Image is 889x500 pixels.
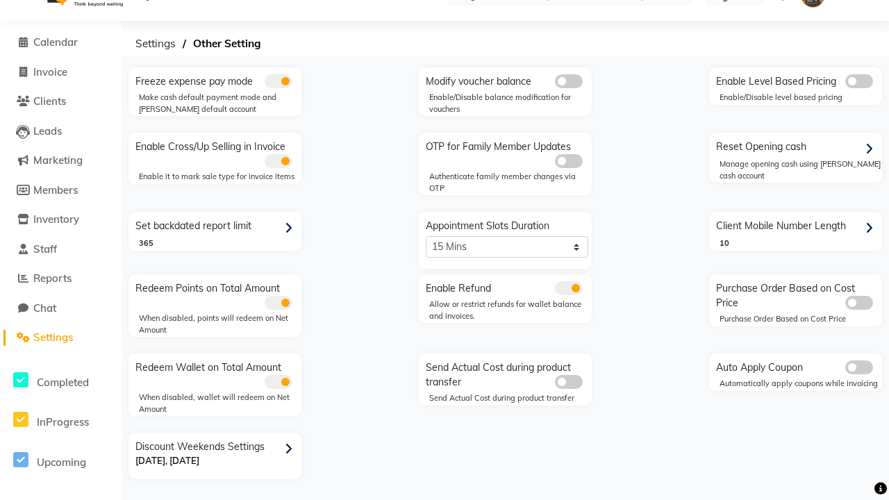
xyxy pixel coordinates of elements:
a: Leads [3,124,118,140]
div: Modify voucher balance [422,71,592,89]
a: Calendar [3,35,118,51]
span: Chat [33,301,56,315]
span: Reports [33,272,72,285]
div: Make cash default payment mode and [PERSON_NAME] default account [139,92,301,115]
a: Chat [3,301,118,317]
div: Purchase Order Based on Cost Price [713,278,882,310]
div: Enable it to mark sale type for invoice items [139,171,301,183]
span: Settings [128,31,183,56]
span: Completed [37,376,89,389]
span: Clients [33,94,66,108]
span: Calendar [33,35,78,49]
div: Enable Cross/Up Selling in Invoice [132,136,301,168]
div: Auto Apply Coupon [713,357,882,375]
a: Clients [3,94,118,110]
div: Client Mobile Number Length [713,215,882,237]
div: Enable Refund [422,278,592,296]
span: Staff [33,242,57,256]
div: When disabled, points will redeem on Net Amount [139,312,301,335]
div: Enable/Disable level based pricing [720,92,882,103]
div: Discount Weekends Settings [132,436,301,479]
div: 10 [720,237,882,249]
span: Inventory [33,212,79,226]
a: Invoice [3,65,118,81]
div: When disabled, wallet will redeem on Net Amount [139,392,301,415]
span: Upcoming [37,456,86,469]
div: Send Actual Cost during product transfer [429,392,592,404]
span: Members [33,183,78,197]
div: Enable Level Based Pricing [713,71,882,89]
a: Members [3,183,118,199]
span: Leads [33,124,62,137]
div: OTP for Family Member Updates [422,136,592,168]
div: Reset Opening cash [713,136,882,158]
div: Enable/Disable balance modification for vouchers [429,92,592,115]
div: Manage opening cash using [PERSON_NAME] cash account [720,158,882,181]
a: Settings [3,330,118,346]
div: Appointment Slots Duration [422,215,592,258]
span: Settings [33,331,73,344]
div: Redeem Points on Total Amount [132,278,301,310]
div: Set backdated report limit [132,215,301,237]
a: Reports [3,271,118,287]
span: Marketing [33,153,83,167]
div: Authenticate family member changes via OTP [429,171,592,194]
div: Purchase Order Based on Cost Price [720,313,882,325]
span: InProgress [37,415,89,428]
div: Freeze expense pay mode [132,71,301,89]
div: Automatically apply coupons while invoicing [720,378,882,390]
span: Other Setting [186,31,268,56]
div: Allow or restrict refunds for wallet balance and invoices. [429,299,592,322]
div: 365 [139,237,301,249]
a: Inventory [3,212,118,228]
div: Send Actual Cost during product transfer [422,357,592,390]
a: Marketing [3,153,118,169]
a: Staff [3,242,118,258]
p: [DATE], [DATE] [135,454,298,468]
span: Invoice [33,65,67,78]
div: Redeem Wallet on Total Amount [132,357,301,389]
